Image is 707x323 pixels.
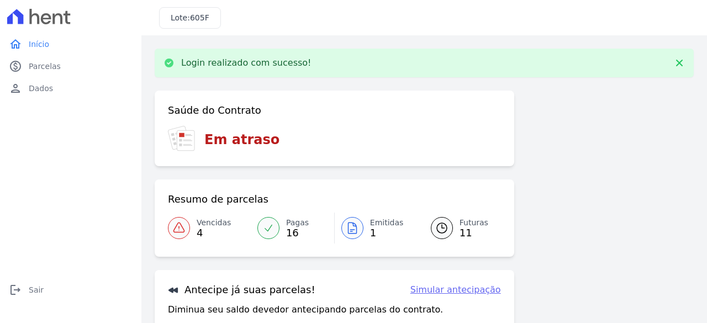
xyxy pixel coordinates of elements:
[370,217,404,229] span: Emitidas
[181,57,312,68] p: Login realizado com sucesso!
[460,217,488,229] span: Futuras
[251,213,334,243] a: Pagas 16
[168,104,261,117] h3: Saúde do Contrato
[4,55,137,77] a: paidParcelas
[286,229,309,237] span: 16
[29,83,53,94] span: Dados
[190,13,209,22] span: 605F
[168,283,315,296] h3: Antecipe já suas parcelas!
[418,213,501,243] a: Futuras 11
[168,303,443,316] p: Diminua seu saldo devedor antecipando parcelas do contrato.
[460,229,488,237] span: 11
[9,283,22,296] i: logout
[4,279,137,301] a: logoutSair
[168,193,268,206] h3: Resumo de parcelas
[29,284,44,295] span: Sair
[410,283,501,296] a: Simular antecipação
[204,130,279,150] h3: Em atraso
[9,82,22,95] i: person
[335,213,418,243] a: Emitidas 1
[171,12,209,24] h3: Lote:
[197,217,231,229] span: Vencidas
[29,39,49,50] span: Início
[9,38,22,51] i: home
[286,217,309,229] span: Pagas
[29,61,61,72] span: Parcelas
[370,229,404,237] span: 1
[9,60,22,73] i: paid
[197,229,231,237] span: 4
[4,33,137,55] a: homeInício
[4,77,137,99] a: personDados
[168,213,251,243] a: Vencidas 4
